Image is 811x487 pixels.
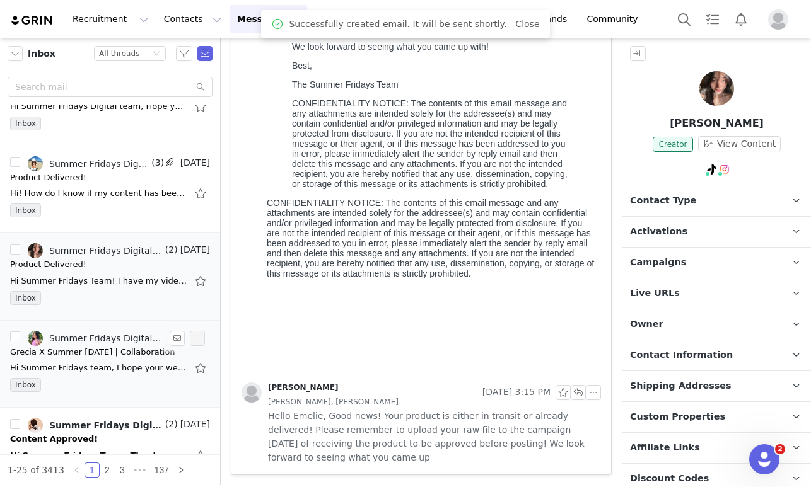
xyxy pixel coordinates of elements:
[85,462,100,478] li: 1
[268,409,601,464] span: Hello Emelie, Good news! Your product is either in transit or already delivered! Please remember ...
[30,268,309,278] p: The Summer Fridays Team
[230,5,307,33] button: Messages
[10,171,86,184] div: Product Delivered!
[28,243,163,258] a: Summer Fridays Digital, [PERSON_NAME]
[130,462,150,478] li: Next 3 Pages
[115,463,129,477] a: 3
[163,331,178,344] span: (2)
[30,173,309,183] p: Hello Emelie,
[622,116,811,131] p: [PERSON_NAME]
[10,100,187,113] div: Hi Summer Fridays Digital team, Hope you had a great weekend! I wanted to confirm that I have upl...
[73,466,81,474] i: icon: left
[630,472,709,486] span: Discount Codes
[100,462,115,478] li: 2
[10,187,187,200] div: Hi! How do I know if my content has been approved? On Sun, Sep 28, 2025 at 5:46 PM emelie cherneg...
[10,433,98,445] div: Content Approved!
[69,462,85,478] li: Previous Page
[85,463,99,477] a: 1
[699,71,734,106] img: Emelie Seah
[197,46,213,61] span: Send Email
[10,258,86,271] div: Product Delivered!
[130,462,150,478] span: •••
[30,115,309,145] blockquote: On [DATE] 6:15 PM, Summer Fridays Digital <[EMAIL_ADDRESS][DOMAIN_NAME]> wrote:
[5,5,334,15] div: Hi Summer Fridays Team!
[153,50,160,59] i: icon: down
[580,5,651,33] a: Community
[761,9,801,30] button: Profile
[173,462,189,478] li: Next Page
[163,243,178,256] span: (2)
[10,346,175,358] div: Grecia X Summer Friday | Collaboration
[699,5,726,33] a: Tasks
[630,410,725,424] span: Custom Properties
[630,194,696,208] span: Contact Type
[380,5,449,33] button: Content
[30,154,309,378] div: CONFIDENTIALITY NOTICE: The contents of this email message and any attachments are intended solel...
[10,449,187,462] div: Hi Summer Fridays Team, Thank you so much! I was very happy to work with you as well, and I’m als...
[10,275,187,287] div: Hi Summer Fridays Team! I have my video but I am having difficulties uploading it in Grin. I was ...
[10,203,41,217] span: Inbox
[28,243,43,258] img: cd26114e-7a4f-403a-b46c-3989647e6e63.jpg
[28,418,163,433] a: Summer Fridays Digital, [PERSON_NAME]
[30,231,309,241] p: We look forward to seeing what you came up with!
[231,372,611,474] div: [PERSON_NAME] [DATE] 3:15 PM[PERSON_NAME], [PERSON_NAME] Hello Emelie, Good news! Your product is...
[698,136,781,151] button: View Content
[28,156,43,171] img: 5db1d401-4d33-40b4-b852-c4690a1a83b6.jpg
[5,86,334,96] div: Emelie
[5,66,334,76] div: Thank you,
[10,378,41,392] span: Inbox
[28,47,55,60] span: Inbox
[630,225,687,239] span: Activations
[99,47,139,60] div: All threads
[482,385,551,400] span: [DATE] 3:15 PM
[653,137,694,152] span: Creator
[30,249,309,260] p: Best,
[28,418,43,433] img: 3385050a-9526-48f0-ac92-d8435e48df77.jpg
[515,19,539,29] a: Close
[630,256,686,270] span: Campaigns
[49,420,163,430] div: Summer Fridays Digital, [PERSON_NAME]
[308,5,380,33] button: Program
[630,441,700,455] span: Affiliate Links
[30,192,309,222] p: Good news! Your product is either in transit or already delivered! Please remember to upload your...
[151,463,173,477] a: 137
[28,156,149,171] a: Summer Fridays Digital, [PERSON_NAME]
[158,202,189,212] strong: raw file
[775,444,785,454] span: 2
[28,331,43,346] img: e5669474-fdfc-42af-bda0-bc060e6ba144.jpg
[630,287,680,301] span: Live URLs
[768,9,788,30] img: placeholder-profile.jpg
[49,159,149,169] div: Summer Fridays Digital, [PERSON_NAME]
[450,5,528,33] button: Reporting
[149,156,164,169] span: (3)
[100,463,114,477] a: 2
[10,362,187,374] div: Hi Summer Fridays team, I hope your weekend is going well! I submitted the raw file for approval ...
[28,331,163,346] a: Summer Fridays Digital, [PERSON_NAME]
[8,77,213,97] input: Search mail
[5,25,334,35] div: I have my video but I am having difficulties uploading it in [GEOGRAPHIC_DATA].
[5,45,334,55] div: I was wondering if there is another way that my video could get approved to post?
[163,418,178,431] span: (2)
[177,466,185,474] i: icon: right
[268,382,339,392] div: [PERSON_NAME]
[528,5,578,33] a: Brands
[8,462,64,478] li: 1-25 of 3413
[10,14,54,26] img: grin logo
[10,291,41,305] span: Inbox
[289,18,506,31] span: Successfully created email. It will be sent shortly.
[720,164,730,175] img: instagram.svg
[49,246,163,256] div: Summer Fridays Digital, [PERSON_NAME]
[242,382,262,403] img: placeholder-profile.jpg
[630,348,733,362] span: Contact Information
[10,117,41,130] span: Inbox
[242,382,339,403] a: [PERSON_NAME]
[49,333,163,343] div: Summer Fridays Digital, [PERSON_NAME]
[630,318,663,331] span: Owner
[670,5,698,33] button: Search
[630,379,732,393] span: Shipping Addresses
[65,5,156,33] button: Recruitment
[749,444,779,474] iframe: Intercom live chat
[150,462,173,478] li: 137
[196,83,205,91] i: icon: search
